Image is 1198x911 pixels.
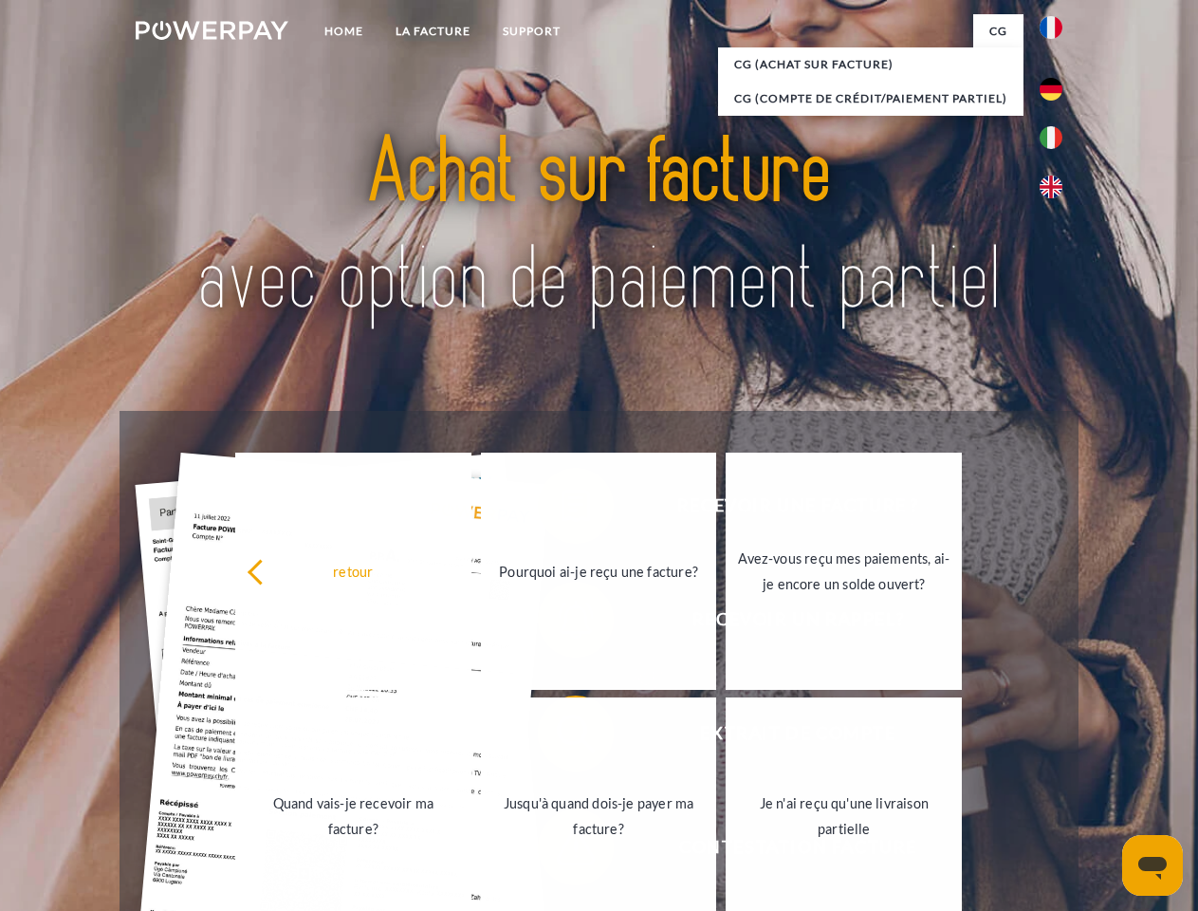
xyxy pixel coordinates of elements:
div: Je n'ai reçu qu'une livraison partielle [737,790,950,842]
img: de [1040,78,1062,101]
div: retour [247,558,460,584]
a: Avez-vous reçu mes paiements, ai-je encore un solde ouvert? [726,453,962,690]
a: CG [973,14,1023,48]
div: Quand vais-je recevoir ma facture? [247,790,460,842]
img: fr [1040,16,1062,39]
a: CG (Compte de crédit/paiement partiel) [718,82,1023,116]
a: Support [487,14,577,48]
img: en [1040,176,1062,198]
a: LA FACTURE [379,14,487,48]
a: CG (achat sur facture) [718,47,1023,82]
div: Jusqu'à quand dois-je payer ma facture? [492,790,706,842]
img: it [1040,126,1062,149]
img: logo-powerpay-white.svg [136,21,288,40]
img: title-powerpay_fr.svg [181,91,1017,363]
a: Home [308,14,379,48]
div: Pourquoi ai-je reçu une facture? [492,558,706,584]
div: Avez-vous reçu mes paiements, ai-je encore un solde ouvert? [737,546,950,597]
iframe: Bouton de lancement de la fenêtre de messagerie [1122,835,1183,896]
